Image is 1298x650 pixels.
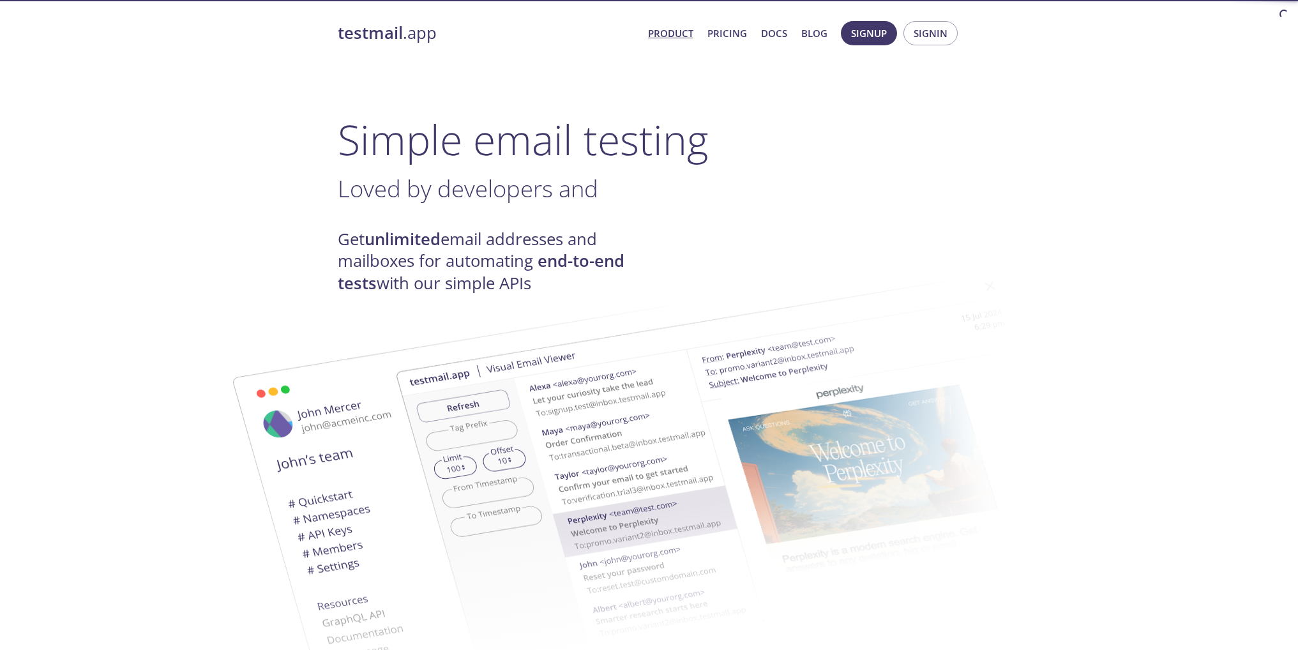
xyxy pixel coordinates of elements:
span: Signup [851,25,887,42]
span: Loved by developers and [338,172,598,204]
button: Signin [903,21,958,45]
a: Product [648,25,693,42]
a: testmail.app [338,22,638,44]
a: Blog [801,25,827,42]
a: Docs [761,25,787,42]
strong: testmail [338,22,403,44]
button: Signup [841,21,897,45]
strong: end-to-end tests [338,250,624,294]
a: Pricing [707,25,747,42]
h1: Simple email testing [338,115,961,164]
h4: Get email addresses and mailboxes for automating with our simple APIs [338,229,649,294]
strong: unlimited [365,228,441,250]
span: Signin [914,25,947,42]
